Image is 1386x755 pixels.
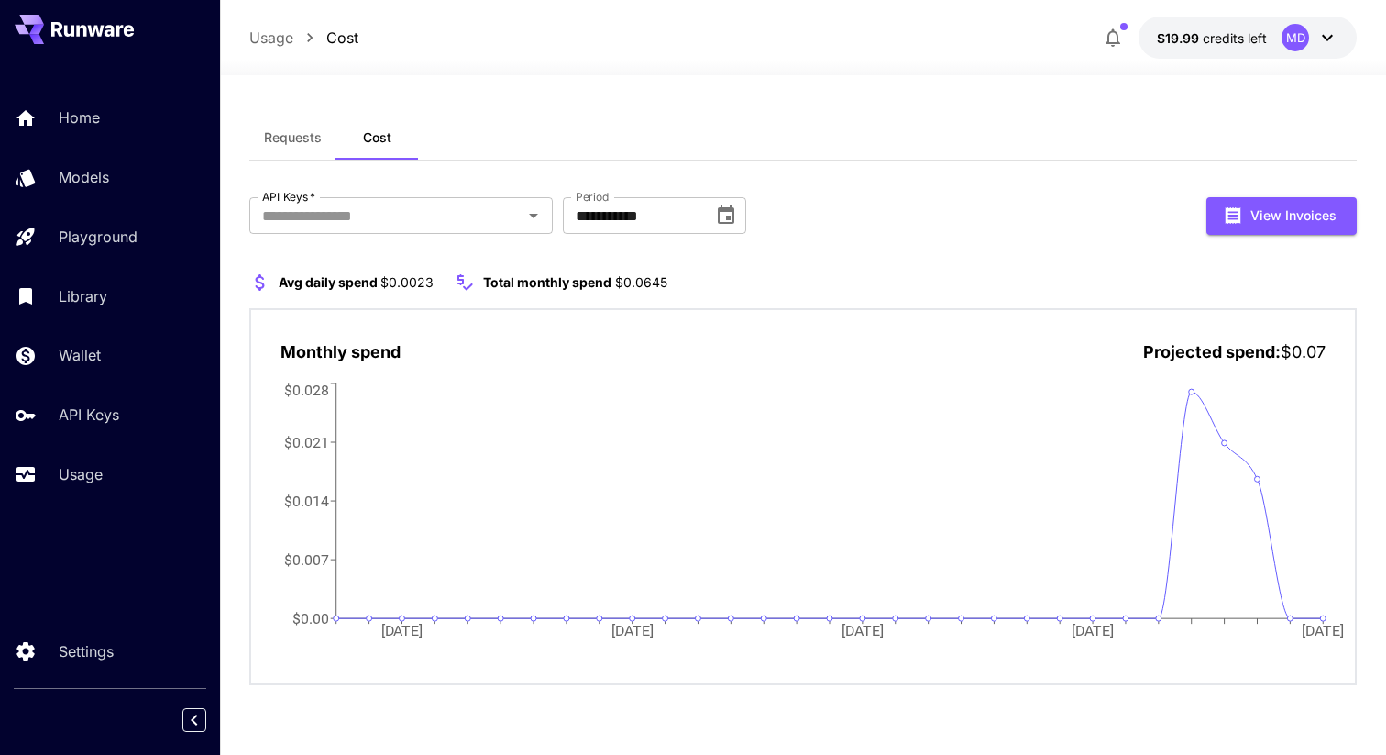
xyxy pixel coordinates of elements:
[842,622,885,639] tspan: [DATE]
[59,404,119,426] p: API Keys
[1206,205,1357,223] a: View Invoices
[1303,622,1346,639] tspan: [DATE]
[249,27,293,49] a: Usage
[521,203,546,228] button: Open
[1281,24,1309,51] div: MD
[1138,17,1357,59] button: $19.9867MD
[284,551,329,569] tspan: $0.007
[576,189,610,205] label: Period
[59,106,100,128] p: Home
[264,129,322,146] span: Requests
[284,381,329,398] tspan: $0.028
[1281,342,1325,361] span: $0.07
[1072,622,1115,639] tspan: [DATE]
[1203,30,1267,46] span: credits left
[292,610,329,627] tspan: $0.00
[284,492,329,509] tspan: $0.014
[615,274,667,290] span: $0.0645
[708,197,744,234] button: Choose date, selected date is Aug 1, 2025
[182,708,206,732] button: Collapse sidebar
[59,226,137,248] p: Playground
[262,189,315,205] label: API Keys
[279,274,378,290] span: Avg daily spend
[59,344,101,366] p: Wallet
[1143,342,1281,361] span: Projected spend:
[1206,197,1357,235] button: View Invoices
[380,622,423,639] tspan: [DATE]
[59,166,109,188] p: Models
[363,129,391,146] span: Cost
[59,640,114,662] p: Settings
[611,622,654,639] tspan: [DATE]
[483,274,611,290] span: Total monthly spend
[196,704,220,737] div: Collapse sidebar
[284,433,329,450] tspan: $0.021
[59,463,103,485] p: Usage
[280,339,401,364] p: Monthly spend
[1157,30,1203,46] span: $19.99
[1157,28,1267,48] div: $19.9867
[249,27,358,49] nav: breadcrumb
[380,274,434,290] span: $0.0023
[59,285,107,307] p: Library
[326,27,358,49] a: Cost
